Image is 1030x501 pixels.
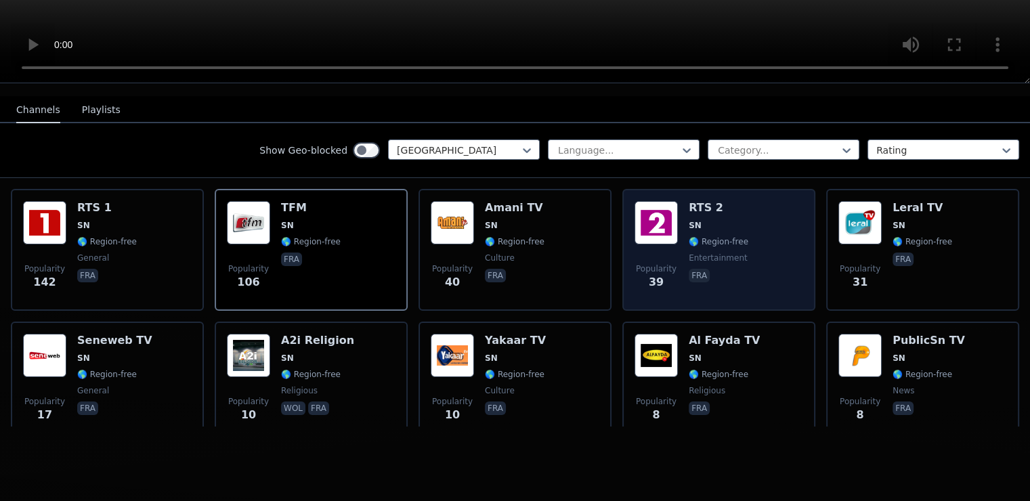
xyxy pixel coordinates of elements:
button: Channels [16,97,60,123]
img: Seneweb TV [23,334,66,377]
span: 106 [237,274,259,290]
span: religious [281,385,318,396]
span: Popularity [432,263,473,274]
span: 8 [856,407,863,423]
h6: PublicSn TV [893,334,965,347]
span: SN [689,353,702,364]
span: Popularity [840,263,880,274]
span: 🌎 Region-free [689,236,748,247]
span: 10 [445,407,460,423]
span: 🌎 Region-free [77,369,137,380]
h6: Amani TV [485,201,544,215]
h6: RTS 2 [689,201,748,215]
span: culture [485,385,515,396]
span: Popularity [636,263,677,274]
p: fra [77,401,98,415]
ya-tr-span: Playlists [82,104,121,115]
p: fra [485,401,506,415]
span: Popularity [24,396,65,407]
span: 🌎 Region-free [281,369,341,380]
span: 🌎 Region-free [77,236,137,247]
img: RTS 2 [635,201,678,244]
span: SN [893,220,905,231]
span: SN [77,220,90,231]
h6: A2i Religion [281,334,354,347]
span: 🌎 Region-free [689,369,748,380]
span: 🌎 Region-free [485,369,544,380]
span: Popularity [24,263,65,274]
p: fra [308,401,329,415]
p: fra [689,401,710,415]
span: 🌎 Region-free [485,236,544,247]
label: Show Geo-blocked [259,144,347,157]
img: Amani TV [431,201,474,244]
span: SN [893,353,905,364]
span: SN [77,353,90,364]
span: 142 [33,274,56,290]
img: TFM [227,201,270,244]
span: Popularity [228,263,269,274]
span: 39 [649,274,664,290]
p: wol [281,401,305,415]
span: 31 [853,274,867,290]
span: Popularity [432,396,473,407]
span: 🌎 Region-free [893,369,952,380]
h6: RTS 1 [77,201,137,215]
span: 10 [241,407,256,423]
span: Popularity [636,396,677,407]
img: PublicSn TV [838,334,882,377]
h6: Yakaar TV [485,334,546,347]
p: fra [77,269,98,282]
img: RTS 1 [23,201,66,244]
p: fra [281,253,302,266]
img: Yakaar TV [431,334,474,377]
p: fra [893,253,914,266]
span: SN [281,220,294,231]
img: Al Fayda TV [635,334,678,377]
span: 40 [445,274,460,290]
img: Leral TV [838,201,882,244]
p: fra [485,269,506,282]
span: news [893,385,914,396]
p: fra [689,269,710,282]
span: 17 [37,407,52,423]
span: religious [689,385,725,396]
ya-tr-span: Channels [16,104,60,115]
h6: Al Fayda TV [689,334,760,347]
p: fra [893,401,914,415]
h6: Leral TV [893,201,952,215]
img: A2i Religion [227,334,270,377]
span: 🌎 Region-free [281,236,341,247]
span: culture [485,253,515,263]
span: SN [485,353,498,364]
span: general [77,385,109,396]
span: SN [689,220,702,231]
span: 🌎 Region-free [893,236,952,247]
span: SN [485,220,498,231]
span: entertainment [689,253,748,263]
h6: Seneweb TV [77,334,152,347]
span: 8 [652,407,660,423]
h6: TFM [281,201,341,215]
span: Popularity [228,396,269,407]
span: SN [281,353,294,364]
span: Popularity [840,396,880,407]
span: general [77,253,109,263]
button: Playlists [82,97,121,123]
